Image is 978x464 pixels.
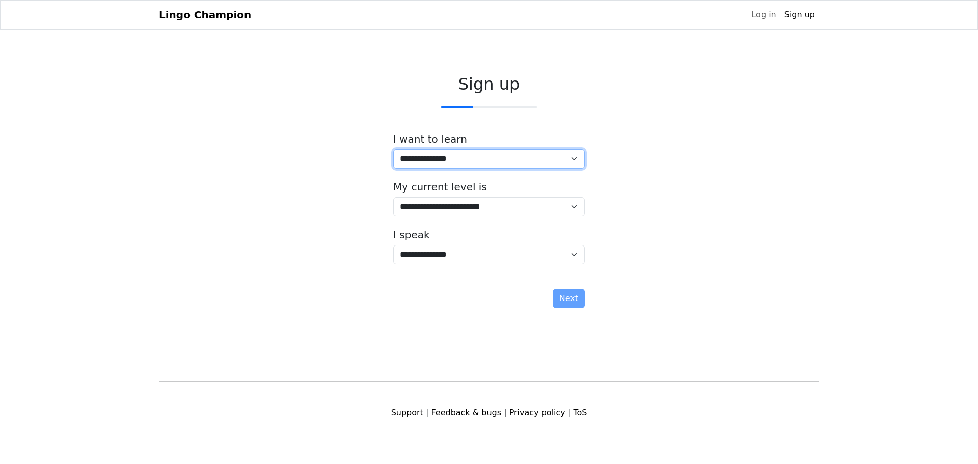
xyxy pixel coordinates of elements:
[159,5,251,25] a: Lingo Champion
[391,407,423,417] a: Support
[393,74,585,94] h2: Sign up
[747,5,780,25] a: Log in
[153,406,825,419] div: | | |
[509,407,565,417] a: Privacy policy
[393,181,487,193] label: My current level is
[393,229,430,241] label: I speak
[780,5,819,25] a: Sign up
[393,133,467,145] label: I want to learn
[573,407,587,417] a: ToS
[431,407,501,417] a: Feedback & bugs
